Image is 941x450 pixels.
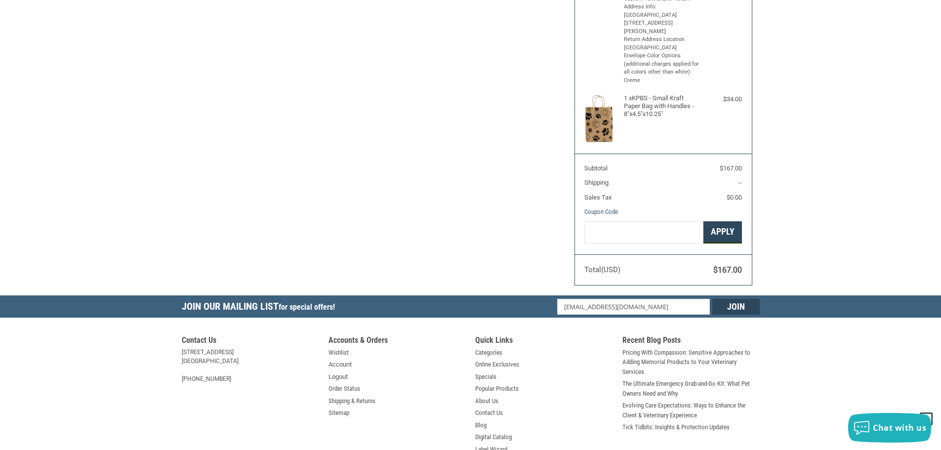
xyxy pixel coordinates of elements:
[624,94,700,119] h4: 1 x KPBS - Small Kraft Paper Bag with Handles - 8"x4.5"x10.25"
[475,348,502,358] a: Categories
[584,265,620,274] span: Total (USD)
[475,360,519,369] a: Online Exclusives
[738,179,742,186] span: --
[622,379,760,398] a: The Ultimate Emergency Grab-and-Go Kit: What Pet Owners Need and Why
[624,36,700,52] li: Return Address Location [GEOGRAPHIC_DATA]
[475,372,496,382] a: Specials
[182,348,319,383] address: [STREET_ADDRESS] [GEOGRAPHIC_DATA] [PHONE_NUMBER]
[727,194,742,201] span: $0.00
[279,302,335,312] span: for special offers!
[328,372,348,382] a: Logout
[873,422,926,433] span: Chat with us
[584,164,608,172] span: Subtotal
[584,194,612,201] span: Sales Tax
[703,221,742,244] button: Apply
[328,408,349,418] a: Sitemap
[475,432,512,442] a: Digital Catalog
[720,164,742,172] span: $167.00
[624,52,700,84] li: Envelope Color Options (additional charges applied for all colors other than white) Creme
[584,208,618,215] a: Coupon Code
[475,408,503,418] a: Contact Us
[584,179,609,186] span: Shipping
[584,221,703,244] input: Gift Certificate or Coupon Code
[328,335,466,348] h5: Accounts & Orders
[475,335,613,348] h5: Quick Links
[328,396,375,406] a: Shipping & Returns
[622,422,730,432] a: Tick Tidbits: Insights & Protection Updates
[622,401,760,420] a: Evolving Care Expectations: Ways to Enhance the Client & Veterinary Experience
[713,265,742,275] span: $167.00
[328,348,349,358] a: Wishlist
[328,360,352,369] a: Account
[622,348,760,377] a: Pricing With Compassion: Sensitive Approaches to Adding Memorial Products to Your Veterinary Serv...
[557,299,710,315] input: Email
[475,384,519,394] a: Popular Products
[702,94,742,104] div: $34.00
[182,335,319,348] h5: Contact Us
[622,335,760,348] h5: Recent Blog Posts
[712,299,760,315] input: Join
[475,420,487,430] a: Blog
[848,413,931,443] button: Chat with us
[475,396,498,406] a: About Us
[182,295,340,321] h5: Join Our Mailing List
[328,384,360,394] a: Order Status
